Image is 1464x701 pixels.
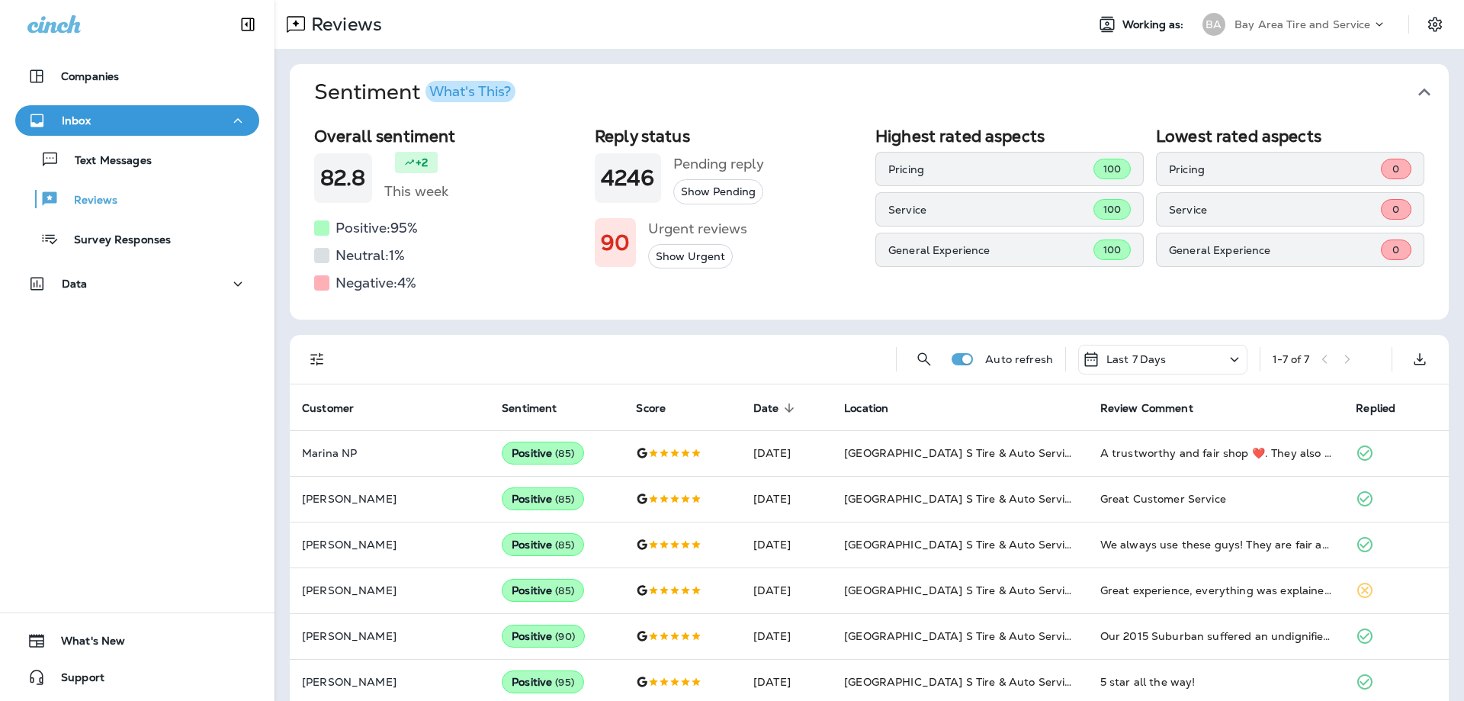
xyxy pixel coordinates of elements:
h5: Positive: 95 % [335,216,418,240]
span: Working as: [1122,18,1187,31]
button: Show Urgent [648,244,733,269]
span: Replied [1356,402,1395,415]
h2: Reply status [595,127,863,146]
div: Our 2015 Suburban suffered an undignified ending to the right rear tire when a curb jumped out an... [1100,629,1332,644]
button: Data [15,269,259,299]
td: [DATE] [741,613,832,659]
button: What's This? [425,81,515,102]
h5: Urgent reviews [648,217,747,241]
span: ( 85 ) [555,539,574,551]
p: Reviews [59,194,117,208]
div: What's This? [429,85,511,98]
div: 1 - 7 of 7 [1273,353,1309,365]
h1: 90 [601,230,630,256]
p: Inbox [62,114,91,127]
button: What's New [15,625,259,656]
span: ( 85 ) [555,447,574,460]
p: Service [1169,204,1381,216]
h5: Pending reply [673,152,764,176]
span: 100 [1103,243,1121,256]
p: +2 [416,155,428,170]
td: [DATE] [741,476,832,522]
h5: Negative: 4 % [335,271,416,295]
td: [DATE] [741,522,832,568]
span: Sentiment [502,402,557,415]
span: 100 [1103,203,1121,216]
p: General Experience [888,244,1093,256]
p: Pricing [1169,163,1381,175]
button: Filters [302,344,332,375]
button: Survey Responses [15,223,259,255]
button: Export as CSV [1405,344,1435,375]
p: Pricing [888,163,1093,175]
span: [GEOGRAPHIC_DATA] S Tire & Auto Service [844,584,1076,597]
button: Show Pending [673,179,763,204]
div: 5 star all the way! [1100,674,1332,690]
span: [GEOGRAPHIC_DATA] S Tire & Auto Service [844,492,1076,506]
p: Data [62,278,88,290]
h2: Highest rated aspects [875,127,1144,146]
p: Service [888,204,1093,216]
span: 0 [1392,203,1399,216]
span: ( 85 ) [555,584,574,597]
h1: Sentiment [314,79,515,105]
p: [PERSON_NAME] [302,539,477,551]
td: [DATE] [741,430,832,476]
span: ( 85 ) [555,493,574,506]
p: General Experience [1169,244,1381,256]
span: Date [753,401,799,415]
span: Review Comment [1100,402,1193,415]
button: Collapse Sidebar [226,9,269,40]
p: [PERSON_NAME] [302,584,477,596]
button: Support [15,662,259,693]
div: Great Customer Service [1100,491,1332,506]
p: Reviews [305,13,382,36]
td: [DATE] [741,568,832,613]
h2: Lowest rated aspects [1156,127,1424,146]
span: 100 [1103,162,1121,175]
p: Text Messages [59,154,152,169]
span: Score [636,402,666,415]
button: Reviews [15,183,259,215]
span: Score [636,401,685,415]
span: 0 [1392,243,1399,256]
span: Support [46,671,104,690]
div: Positive [502,533,584,556]
h5: Neutral: 1 % [335,243,405,268]
p: Bay Area Tire and Service [1234,18,1371,31]
span: [GEOGRAPHIC_DATA] S Tire & Auto Service [844,446,1076,460]
button: Settings [1421,11,1449,38]
p: [PERSON_NAME] [302,676,477,688]
span: What's New [46,635,125,653]
span: Date [753,402,779,415]
div: Great experience, everything was explained completely why I needed new tires. [1100,583,1332,598]
span: ( 95 ) [555,676,574,689]
h1: 82.8 [320,166,366,191]
button: Companies [15,61,259,92]
span: Replied [1356,401,1415,415]
p: [PERSON_NAME] [302,630,477,642]
h5: This week [384,179,448,204]
span: Sentiment [502,401,576,415]
div: Positive [502,487,584,510]
span: Review Comment [1100,401,1213,415]
span: ( 90 ) [555,630,575,643]
span: [GEOGRAPHIC_DATA] S Tire & Auto Service [844,538,1076,551]
div: SentimentWhat's This? [290,121,1449,320]
span: Customer [302,402,354,415]
h1: 4246 [601,166,655,191]
p: Auto refresh [985,353,1053,365]
div: Positive [502,625,585,648]
span: 0 [1392,162,1399,175]
span: [GEOGRAPHIC_DATA] S Tire & Auto Service [844,675,1076,689]
button: Search Reviews [909,344,939,375]
div: Positive [502,579,584,602]
p: [PERSON_NAME] [302,493,477,505]
div: Positive [502,670,584,693]
span: Customer [302,401,374,415]
span: Location [844,401,908,415]
p: Companies [61,70,119,82]
button: SentimentWhat's This? [302,64,1461,121]
span: Location [844,402,888,415]
div: We always use these guys! They are fair and honest, hard workers, and easy to talk to. Good prices. [1100,537,1332,552]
